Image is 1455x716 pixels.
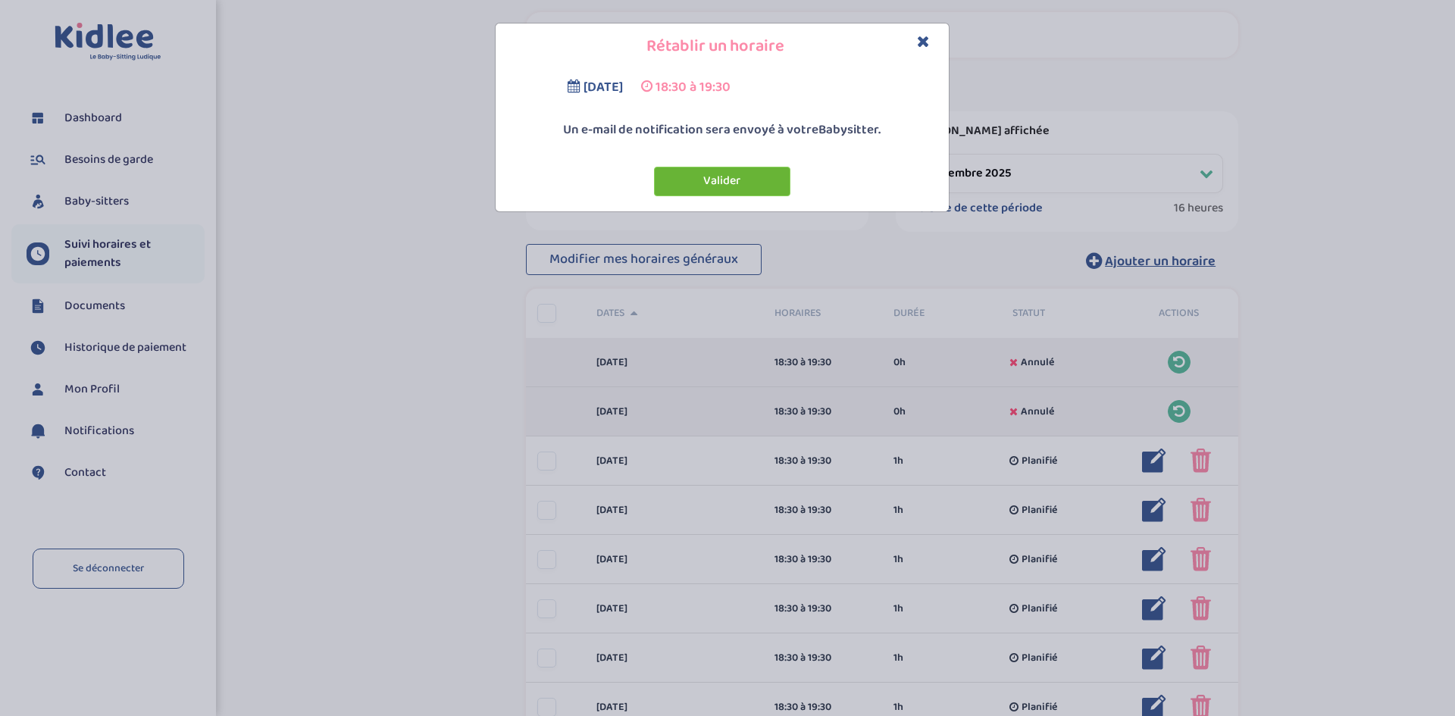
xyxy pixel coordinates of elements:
button: Close [917,33,930,51]
span: 18:30 à 19:30 [656,77,731,98]
h4: Rétablir un horaire [507,35,937,58]
p: Un e-mail de notification sera envoyé à votre [499,120,945,140]
span: Babysitter. [818,120,881,140]
span: [DATE] [584,77,623,98]
button: Valider [654,167,790,196]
